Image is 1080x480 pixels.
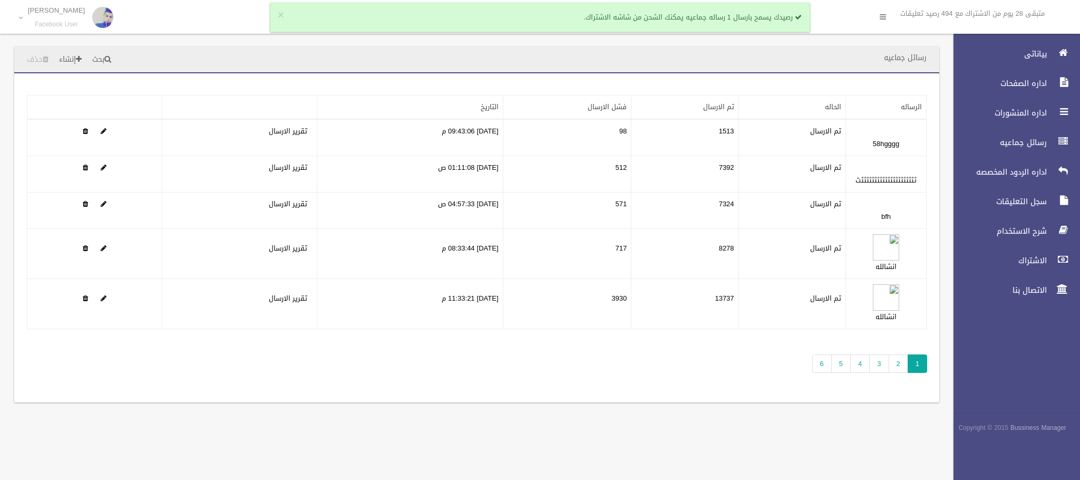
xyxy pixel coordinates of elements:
[812,354,832,373] a: 6
[631,229,738,279] td: 8278
[945,101,1080,124] a: اداره المنشورات
[873,234,899,261] img: 638526121248818016.png
[846,95,927,120] th: الرساله
[945,108,1050,118] span: اداره المنشورات
[269,197,307,210] a: تقرير الارسال
[503,119,631,156] td: 98
[945,42,1080,65] a: بياناتى
[881,210,891,223] a: bfh
[738,95,845,120] th: الحاله
[269,161,307,174] a: تقرير الارسال
[269,242,307,255] a: تقرير الارسال
[317,119,503,156] td: [DATE] 09:43:06 م
[101,197,106,210] a: Edit
[631,279,738,329] td: 13737
[871,47,939,68] header: رسائل جماعيه
[631,193,738,229] td: 7324
[945,72,1080,95] a: اداره الصفحات
[908,354,927,373] span: 1
[317,279,503,329] td: [DATE] 11:33:21 م
[503,229,631,279] td: 717
[945,219,1080,243] a: شرح الاستخدام
[269,292,307,305] a: تقرير الارسال
[945,131,1080,154] a: رسائل جماعيه
[945,190,1080,213] a: سجل التعليقات
[810,292,841,305] label: تم الارسال
[810,242,841,255] label: تم الارسال
[503,156,631,193] td: 512
[945,196,1050,207] span: سجل التعليقات
[588,100,627,113] a: فشل الارسال
[631,119,738,156] td: 1513
[945,255,1050,266] span: الاشتراك
[317,229,503,279] td: [DATE] 08:33:44 م
[873,292,899,305] a: Edit
[101,242,106,255] a: Edit
[270,3,810,32] div: رصيدك يسمح بارسال 1 رساله جماعيه يمكنك الشحن من شاشه الاشتراك.
[55,50,86,70] a: إنشاء
[945,160,1080,184] a: اداره الردود المخصصه
[873,284,899,311] img: 638526224613144070.png
[317,156,503,193] td: [DATE] 01:11:08 ص
[703,100,734,113] a: تم الارسال
[873,242,899,255] a: Edit
[1010,422,1066,434] strong: Bussiness Manager
[875,310,897,323] a: انشالله
[873,137,900,150] a: 58hgggg
[810,161,841,174] label: تم الارسال
[945,137,1050,148] span: رسائل جماعيه
[481,100,499,113] a: التاريخ
[503,279,631,329] td: 3930
[869,354,889,373] a: 3
[945,279,1080,302] a: الاتصال بنا
[875,260,897,273] a: انشالله
[317,193,503,229] td: [DATE] 04:57:33 ص
[945,49,1050,59] span: بياناتى
[850,354,870,373] a: 4
[269,124,307,138] a: تقرير الارسال
[945,249,1080,272] a: الاشتراك
[945,285,1050,295] span: الاتصال بنا
[889,354,908,373] a: 2
[278,10,284,21] button: ×
[810,125,841,138] label: تم الارسال
[945,167,1050,177] span: اداره الردود المخصصه
[945,78,1050,89] span: اداره الصفحات
[958,422,1008,434] span: Copyright © 2015
[88,50,115,70] a: بحث
[28,6,85,14] p: [PERSON_NAME]
[945,226,1050,236] span: شرح الاستخدام
[831,354,851,373] a: 5
[810,198,841,210] label: تم الارسال
[101,161,106,174] a: Edit
[855,174,917,187] a: ثثثثثثثثثثثثثثثثثثثثثث
[28,21,85,28] small: Facebook User
[101,124,106,138] a: Edit
[503,193,631,229] td: 571
[631,156,738,193] td: 7392
[101,292,106,305] a: Edit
